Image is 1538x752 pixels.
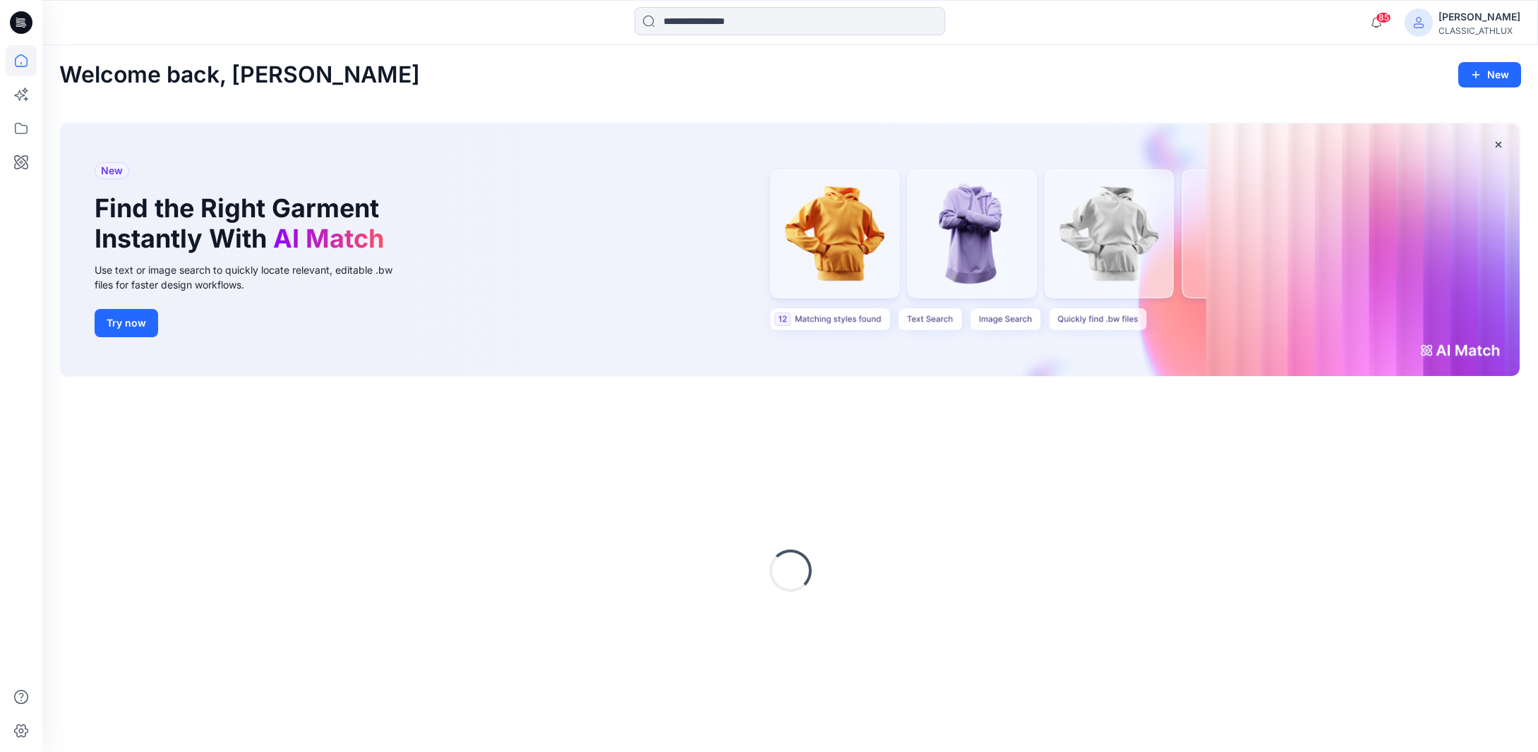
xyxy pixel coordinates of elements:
span: New [101,162,123,179]
h2: Welcome back, [PERSON_NAME] [59,62,420,88]
span: 85 [1376,12,1391,23]
div: Use text or image search to quickly locate relevant, editable .bw files for faster design workflows. [95,262,412,292]
div: CLASSIC_ATHLUX [1438,25,1520,36]
div: [PERSON_NAME] [1438,8,1520,25]
svg: avatar [1413,17,1424,28]
h1: Find the Right Garment Instantly With [95,193,391,254]
button: New [1458,62,1521,87]
span: AI Match [273,223,384,254]
button: Try now [95,309,158,337]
